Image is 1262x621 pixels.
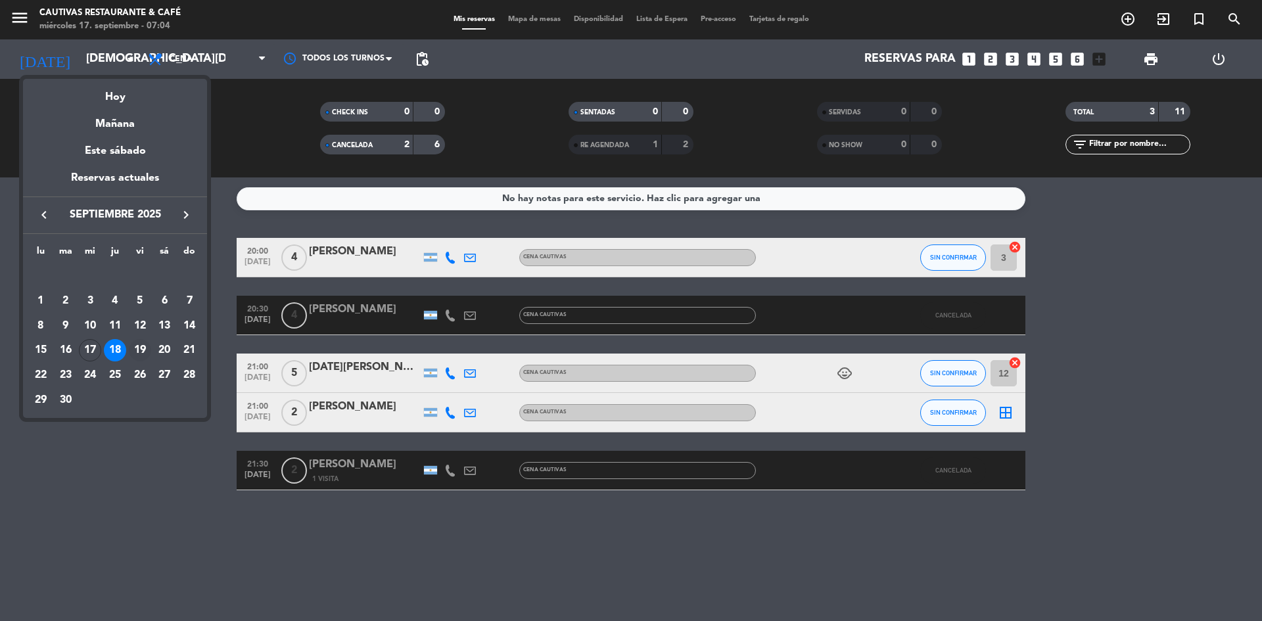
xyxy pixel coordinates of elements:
[103,363,128,388] td: 25 de septiembre de 2025
[79,315,101,337] div: 10
[78,363,103,388] td: 24 de septiembre de 2025
[128,313,152,338] td: 12 de septiembre de 2025
[152,288,177,313] td: 6 de septiembre de 2025
[78,288,103,313] td: 3 de septiembre de 2025
[23,106,207,133] div: Mañana
[32,206,56,223] button: keyboard_arrow_left
[103,313,128,338] td: 11 de septiembre de 2025
[178,207,194,223] i: keyboard_arrow_right
[30,364,52,386] div: 22
[128,288,152,313] td: 5 de septiembre de 2025
[53,363,78,388] td: 23 de septiembre de 2025
[23,133,207,170] div: Este sábado
[79,290,101,312] div: 3
[28,313,53,338] td: 8 de septiembre de 2025
[78,313,103,338] td: 10 de septiembre de 2025
[53,288,78,313] td: 2 de septiembre de 2025
[55,364,77,386] div: 23
[128,363,152,388] td: 26 de septiembre de 2025
[178,315,200,337] div: 14
[53,244,78,264] th: martes
[152,363,177,388] td: 27 de septiembre de 2025
[103,288,128,313] td: 4 de septiembre de 2025
[55,315,77,337] div: 9
[78,338,103,363] td: 17 de septiembre de 2025
[28,338,53,363] td: 15 de septiembre de 2025
[178,290,200,312] div: 7
[177,244,202,264] th: domingo
[53,388,78,413] td: 30 de septiembre de 2025
[103,244,128,264] th: jueves
[23,79,207,106] div: Hoy
[103,338,128,363] td: 18 de septiembre de 2025
[129,315,151,337] div: 12
[28,244,53,264] th: lunes
[55,290,77,312] div: 2
[30,290,52,312] div: 1
[28,264,202,288] td: SEP.
[28,388,53,413] td: 29 de septiembre de 2025
[153,339,175,361] div: 20
[129,339,151,361] div: 19
[153,364,175,386] div: 27
[177,313,202,338] td: 14 de septiembre de 2025
[79,364,101,386] div: 24
[174,206,198,223] button: keyboard_arrow_right
[152,313,177,338] td: 13 de septiembre de 2025
[30,339,52,361] div: 15
[23,170,207,196] div: Reservas actuales
[152,244,177,264] th: sábado
[129,364,151,386] div: 26
[104,339,126,361] div: 18
[53,313,78,338] td: 9 de septiembre de 2025
[28,288,53,313] td: 1 de septiembre de 2025
[28,363,53,388] td: 22 de septiembre de 2025
[56,206,174,223] span: septiembre 2025
[152,338,177,363] td: 20 de septiembre de 2025
[78,244,103,264] th: miércoles
[178,364,200,386] div: 28
[36,207,52,223] i: keyboard_arrow_left
[177,288,202,313] td: 7 de septiembre de 2025
[30,389,52,411] div: 29
[104,290,126,312] div: 4
[55,339,77,361] div: 16
[129,290,151,312] div: 5
[128,244,152,264] th: viernes
[79,339,101,361] div: 17
[178,339,200,361] div: 21
[55,389,77,411] div: 30
[104,315,126,337] div: 11
[104,364,126,386] div: 25
[128,338,152,363] td: 19 de septiembre de 2025
[153,290,175,312] div: 6
[30,315,52,337] div: 8
[177,363,202,388] td: 28 de septiembre de 2025
[153,315,175,337] div: 13
[177,338,202,363] td: 21 de septiembre de 2025
[53,338,78,363] td: 16 de septiembre de 2025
